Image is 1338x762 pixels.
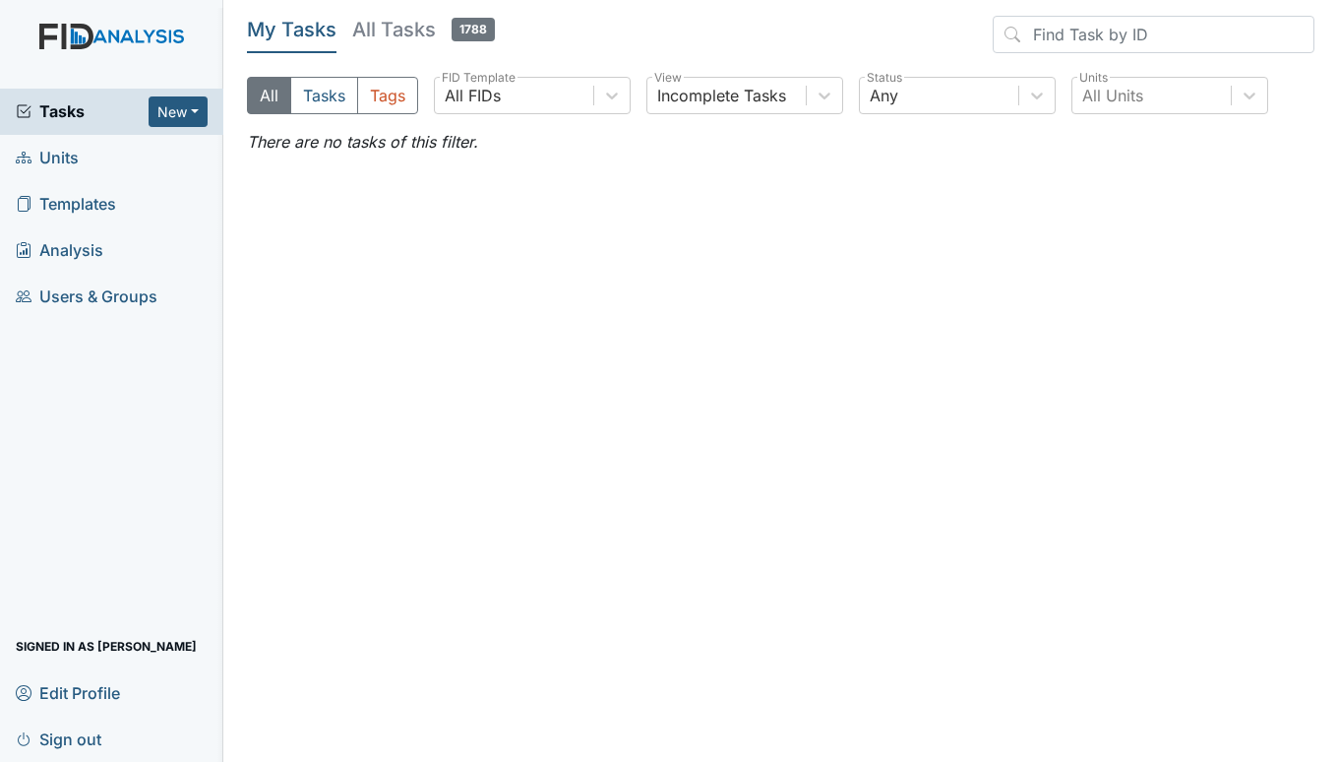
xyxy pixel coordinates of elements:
[657,84,786,107] div: Incomplete Tasks
[16,724,101,754] span: Sign out
[993,16,1314,53] input: Find Task by ID
[247,77,418,114] div: Type filter
[290,77,358,114] button: Tasks
[16,189,116,220] span: Templates
[16,631,197,662] span: Signed in as [PERSON_NAME]
[452,18,495,41] span: 1788
[247,132,478,152] em: There are no tasks of this filter.
[247,77,291,114] button: All
[16,143,79,173] span: Units
[870,84,898,107] div: Any
[445,84,501,107] div: All FIDs
[16,677,120,708] span: Edit Profile
[247,16,336,43] h5: My Tasks
[16,99,149,123] a: Tasks
[352,16,495,43] h5: All Tasks
[16,235,103,266] span: Analysis
[1082,84,1143,107] div: All Units
[357,77,418,114] button: Tags
[16,282,157,312] span: Users & Groups
[149,96,208,127] button: New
